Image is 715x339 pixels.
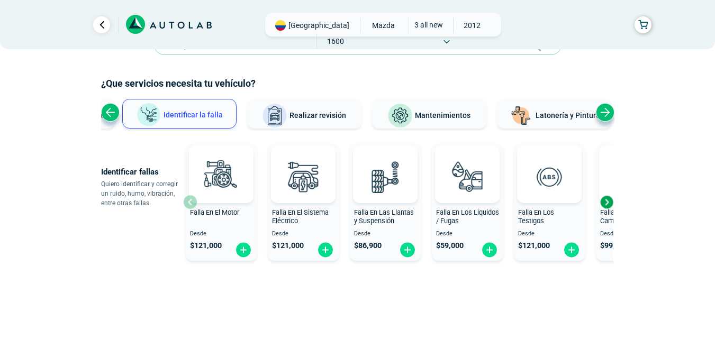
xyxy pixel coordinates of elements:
[101,77,614,90] h2: ¿Que servicios necesita tu vehículo?
[444,153,491,200] img: diagnostic_gota-de-sangre-v3.svg
[186,143,257,261] button: Falla En El Motor Desde $121,000
[101,103,120,122] div: Previous slide
[451,148,483,180] img: AD0BCuuxAAAAAElFTkSuQmCC
[268,143,339,261] button: Falla En El Sistema Eléctrico Desde $121,000
[387,103,413,129] img: Mantenimientos
[136,103,161,127] img: Identificar la falla
[287,148,319,180] img: AD0BCuuxAAAAAElFTkSuQmCC
[289,111,346,120] span: Realizar revisión
[190,241,222,250] span: $ 121,000
[354,208,414,225] span: Falla En Las Llantas y Suspensión
[247,99,361,129] button: Realizar revisión
[365,17,402,33] span: MAZDA
[436,208,499,225] span: Falla En Los Liquidos / Fugas
[372,99,486,129] button: Mantenimientos
[518,231,581,237] span: Desde
[190,231,253,237] span: Desde
[235,242,252,258] img: fi_plus-circle2.svg
[518,208,554,225] span: Falla En Los Testigos
[280,153,327,200] img: diagnostic_bombilla-v3.svg
[190,208,239,216] span: Falla En El Motor
[608,153,655,200] img: diagnostic_caja-de-cambios-v3.svg
[536,111,600,120] span: Latonería y Pintura
[122,99,237,129] button: Identificar la falla
[101,164,183,179] p: Identificar fallas
[198,153,245,200] img: diagnostic_engine-v3.svg
[350,143,421,261] button: Falla En Las Llantas y Suspensión Desde $86,900
[354,241,382,250] span: $ 86,900
[362,153,409,200] img: diagnostic_suspension-v3.svg
[436,241,464,250] span: $ 59,000
[409,17,447,32] span: 3 ALL NEW
[262,103,287,129] img: Realizar revisión
[600,208,656,225] span: Falla En La Caja de Cambio
[354,231,417,237] span: Desde
[481,242,498,258] img: fi_plus-circle2.svg
[436,231,499,237] span: Desde
[599,194,614,210] div: Next slide
[432,143,503,261] button: Falla En Los Liquidos / Fugas Desde $59,000
[272,241,304,250] span: $ 121,000
[275,20,286,31] img: Flag of COLOMBIA
[600,231,663,237] span: Desde
[454,17,491,33] span: 2012
[369,148,401,180] img: AD0BCuuxAAAAAElFTkSuQmCC
[164,110,223,118] span: Identificar la falla
[288,20,349,31] span: [GEOGRAPHIC_DATA]
[533,148,565,180] img: AD0BCuuxAAAAAElFTkSuQmCC
[272,231,335,237] span: Desde
[205,148,237,180] img: AD0BCuuxAAAAAElFTkSuQmCC
[563,242,580,258] img: fi_plus-circle2.svg
[399,242,416,258] img: fi_plus-circle2.svg
[317,33,355,49] span: 1600
[518,241,550,250] span: $ 121,000
[317,242,334,258] img: fi_plus-circle2.svg
[101,179,183,208] p: Quiero identificar y corregir un ruido, humo, vibración, entre otras fallas.
[93,16,110,33] a: Ir al paso anterior
[415,111,470,120] span: Mantenimientos
[508,103,533,129] img: Latonería y Pintura
[596,143,667,261] button: Falla En La Caja de Cambio Desde $99,000
[596,103,614,122] div: Next slide
[497,99,611,129] button: Latonería y Pintura
[600,241,628,250] span: $ 99,000
[272,208,329,225] span: Falla En El Sistema Eléctrico
[526,153,573,200] img: diagnostic_diagnostic_abs-v3.svg
[514,143,585,261] button: Falla En Los Testigos Desde $121,000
